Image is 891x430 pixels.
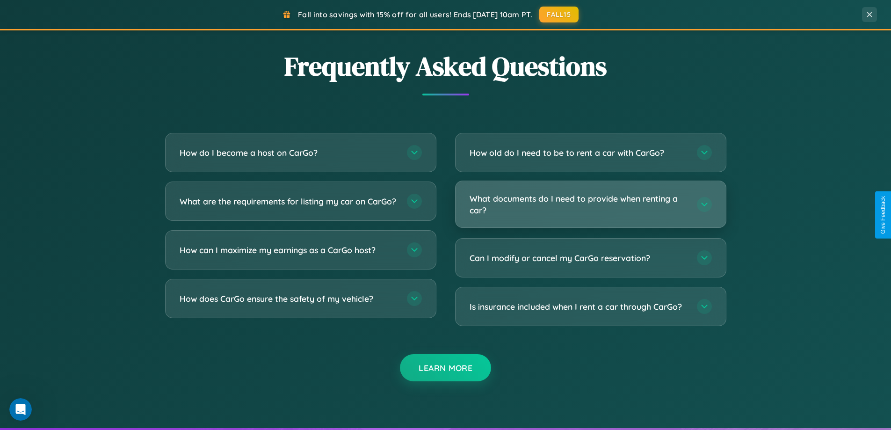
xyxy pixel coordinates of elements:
h3: Can I modify or cancel my CarGo reservation? [470,252,688,264]
h3: Is insurance included when I rent a car through CarGo? [470,301,688,313]
h3: How does CarGo ensure the safety of my vehicle? [180,293,398,305]
h2: Frequently Asked Questions [165,48,726,84]
h3: How do I become a host on CarGo? [180,147,398,159]
iframe: Intercom live chat [9,398,32,421]
button: FALL15 [539,7,579,22]
h3: How can I maximize my earnings as a CarGo host? [180,244,398,256]
div: Give Feedback [880,196,886,234]
h3: How old do I need to be to rent a car with CarGo? [470,147,688,159]
h3: What documents do I need to provide when renting a car? [470,193,688,216]
span: Fall into savings with 15% off for all users! Ends [DATE] 10am PT. [298,10,532,19]
button: Learn More [400,354,491,381]
h3: What are the requirements for listing my car on CarGo? [180,196,398,207]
